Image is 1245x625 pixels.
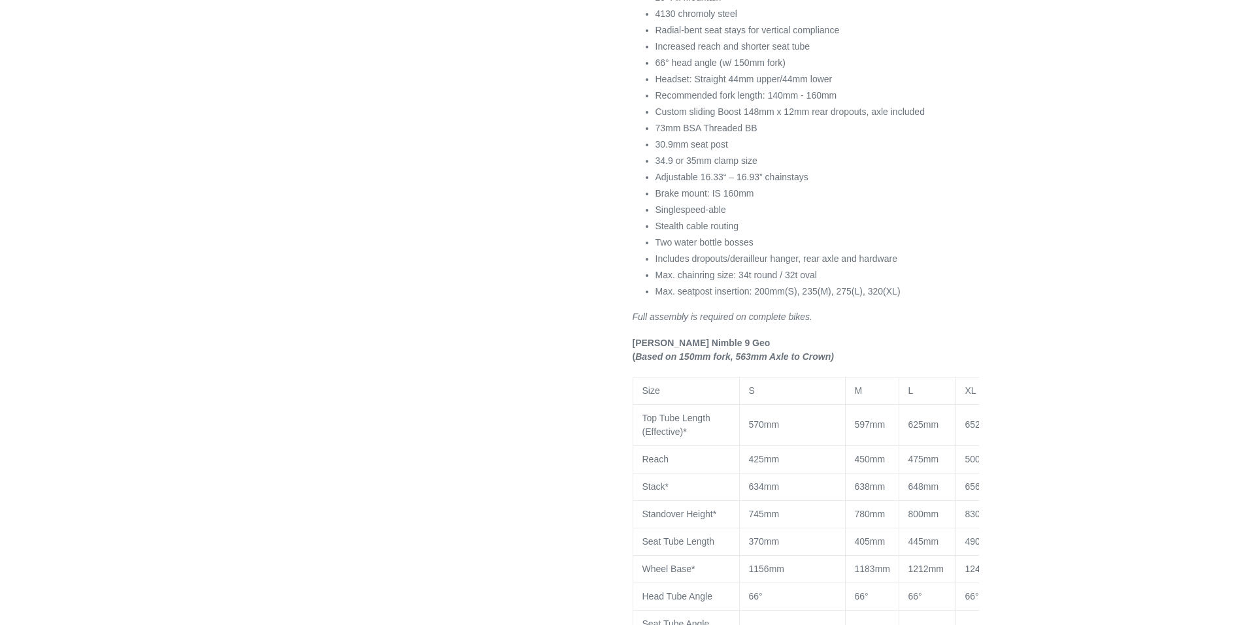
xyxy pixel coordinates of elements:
[855,454,886,464] span: 450mm
[642,413,710,437] span: Top Tube Length (Effective)*
[855,419,886,430] span: 597mm
[908,509,939,519] span: 800mm
[855,536,886,547] span: 405mm
[908,564,944,574] span: 1212mm
[642,509,717,519] span: Standover Height*
[749,481,780,492] span: 634mm
[855,591,869,601] span: 66°
[656,204,726,215] span: Singlespeed-able
[749,509,780,519] span: 745mm
[656,236,979,249] li: Two water bottle bosses
[656,57,786,68] span: 66° head angle (w/ 150mm fork)
[965,481,996,492] span: 656mm
[642,536,715,547] span: Seat Tube Length
[908,454,939,464] span: 475mm
[855,481,886,492] span: 638mm
[908,591,922,601] span: 66°
[908,536,939,547] span: 445mm
[965,419,996,430] span: 652mm
[656,172,808,182] span: Adjustable 16.33“ – 16.93” chainstays
[749,419,780,430] span: 570mm
[749,454,780,464] span: 425mm
[855,564,890,574] span: 1183mm
[908,419,939,430] span: 625mm
[656,270,817,280] span: Max. chainring size: 34t round / 32t oval
[955,377,1040,404] td: XL
[965,454,996,464] span: 500mm
[633,312,812,322] em: Full assembly is required on complete bikes.
[656,74,833,84] span: Headset: Straight 44mm upper/44mm lower
[899,377,955,404] td: L
[656,221,739,231] span: Stealth cable routing
[656,253,897,264] span: Includes dropouts/derailleur hanger, rear axle and hardware
[965,564,1001,574] span: 1241mm
[656,41,810,52] span: Increased reach and shorter seat tube
[642,591,712,601] span: Head Tube Angle
[965,509,996,519] span: 830mm
[656,25,840,35] span: Radial-bent seat stays for vertical compliance
[656,90,837,101] span: Recommended fork length: 140mm - 160mm
[908,481,939,492] span: 648mm
[749,564,784,574] span: 1156mm
[656,286,901,296] span: Max. seatpost insertion: 200mm(S), 235(M), 275(L), 320(XL)
[633,338,771,362] b: [PERSON_NAME] Nimble 9 Geo (
[642,454,669,464] span: Reach
[633,377,739,404] td: Size
[749,591,763,601] span: 66°
[642,481,669,492] span: Stack*
[656,187,979,200] li: Brake mount: IS 160mm
[656,155,757,166] span: 34.9 or 35mm clamp size
[635,351,834,362] i: Based on 150mm fork, 563mm Axle to Crown)
[642,564,695,574] span: Wheel Base*
[656,106,925,117] span: Custom sliding Boost 148mm x 12mm rear dropouts, axle included
[656,123,757,133] span: 73mm BSA Threaded BB
[845,377,899,404] td: M
[965,536,996,547] span: 490mm
[965,591,979,601] span: 66°
[656,8,737,19] span: 4130 chromoly steel
[656,139,728,150] span: 30.9mm seat post
[739,377,845,404] td: S
[855,509,886,519] span: 780mm
[749,536,780,547] span: 370mm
